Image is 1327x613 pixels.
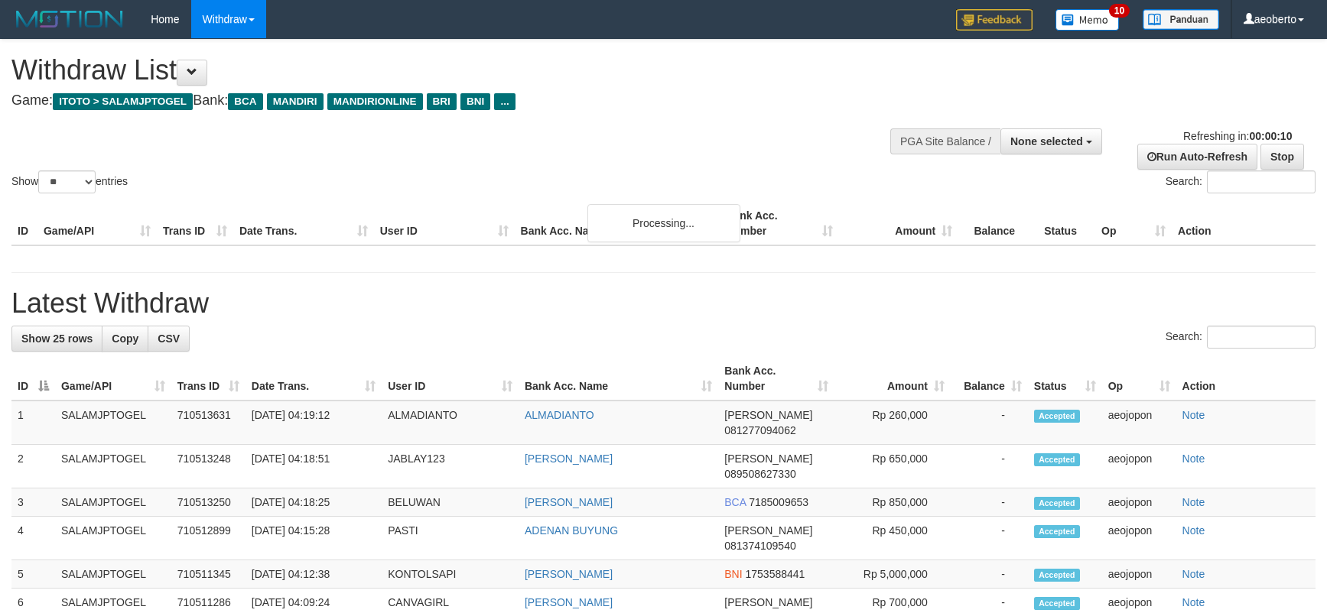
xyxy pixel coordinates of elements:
img: MOTION_logo.png [11,8,128,31]
td: SALAMJPTOGEL [55,445,171,488]
td: Rp 450,000 [834,517,951,560]
span: None selected [1010,135,1083,148]
th: ID: activate to sort column descending [11,357,55,401]
span: Copy 081277094062 to clipboard [724,424,795,436]
span: [PERSON_NAME] [724,452,812,465]
th: Bank Acc. Name [515,202,720,245]
label: Show entries [11,170,128,193]
a: [PERSON_NAME] [525,568,613,580]
th: Game/API: activate to sort column ascending [55,357,171,401]
td: 2 [11,445,55,488]
span: Accepted [1034,525,1080,538]
th: User ID [374,202,515,245]
th: Bank Acc. Number [720,202,839,245]
td: [DATE] 04:15:28 [246,517,382,560]
a: Note [1182,568,1205,580]
td: [DATE] 04:12:38 [246,560,382,589]
td: - [951,517,1028,560]
td: 710512899 [171,517,246,560]
label: Search: [1166,326,1316,349]
th: Date Trans.: activate to sort column ascending [246,357,382,401]
a: Note [1182,596,1205,608]
th: Bank Acc. Name: activate to sort column ascending [519,357,718,401]
h4: Game: Bank: [11,93,870,109]
th: Status [1038,202,1095,245]
td: - [951,560,1028,589]
span: Accepted [1034,410,1080,423]
img: Button%20Memo.svg [1055,9,1120,31]
td: aeojopon [1102,517,1176,560]
a: [PERSON_NAME] [525,596,613,608]
th: User ID: activate to sort column ascending [382,357,519,401]
a: Note [1182,524,1205,537]
label: Search: [1166,170,1316,193]
span: MANDIRIONLINE [327,93,423,110]
a: ADENAN BUYUNG [525,524,618,537]
span: [PERSON_NAME] [724,524,812,537]
select: Showentries [38,170,96,193]
span: Accepted [1034,453,1080,466]
td: 710513250 [171,488,246,517]
td: Rp 850,000 [834,488,951,517]
td: [DATE] 04:18:51 [246,445,382,488]
span: [PERSON_NAME] [724,596,812,608]
div: PGA Site Balance / [890,128,1000,154]
a: Note [1182,452,1205,465]
th: Bank Acc. Number: activate to sort column ascending [718,357,834,401]
span: BCA [724,496,746,508]
th: ID [11,202,37,245]
th: Op [1095,202,1172,245]
span: BNI [724,568,742,580]
th: Status: activate to sort column ascending [1028,357,1102,401]
td: aeojopon [1102,560,1176,589]
th: Amount: activate to sort column ascending [834,357,951,401]
th: Balance [958,202,1038,245]
td: Rp 5,000,000 [834,560,951,589]
th: Op: activate to sort column ascending [1102,357,1176,401]
th: Trans ID [157,202,233,245]
h1: Latest Withdraw [11,288,1316,319]
a: Copy [102,326,148,352]
td: - [951,488,1028,517]
th: Balance: activate to sort column ascending [951,357,1028,401]
td: 3 [11,488,55,517]
td: Rp 260,000 [834,401,951,445]
td: aeojopon [1102,401,1176,445]
input: Search: [1207,326,1316,349]
td: Rp 650,000 [834,445,951,488]
span: ITOTO > SALAMJPTOGEL [53,93,193,110]
span: BRI [427,93,457,110]
td: SALAMJPTOGEL [55,401,171,445]
td: 710511345 [171,560,246,589]
span: Copy [112,332,138,345]
td: 5 [11,560,55,589]
a: [PERSON_NAME] [525,496,613,508]
a: Stop [1260,144,1304,170]
h1: Withdraw List [11,55,870,86]
td: SALAMJPTOGEL [55,517,171,560]
a: Note [1182,409,1205,421]
td: - [951,401,1028,445]
span: ... [494,93,515,110]
a: Run Auto-Refresh [1137,144,1257,170]
span: CSV [158,332,180,345]
td: 710513248 [171,445,246,488]
span: Copy 081374109540 to clipboard [724,540,795,552]
td: [DATE] 04:19:12 [246,401,382,445]
th: Date Trans. [233,202,374,245]
td: SALAMJPTOGEL [55,488,171,517]
span: Accepted [1034,497,1080,510]
span: Accepted [1034,597,1080,610]
td: 1 [11,401,55,445]
span: Copy 1753588441 to clipboard [746,568,805,580]
span: BNI [460,93,490,110]
th: Action [1172,202,1316,245]
td: BELUWAN [382,488,519,517]
td: ALMADIANTO [382,401,519,445]
a: Note [1182,496,1205,508]
td: JABLAY123 [382,445,519,488]
span: Accepted [1034,569,1080,582]
th: Action [1176,357,1316,401]
span: MANDIRI [267,93,324,110]
a: CSV [148,326,190,352]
